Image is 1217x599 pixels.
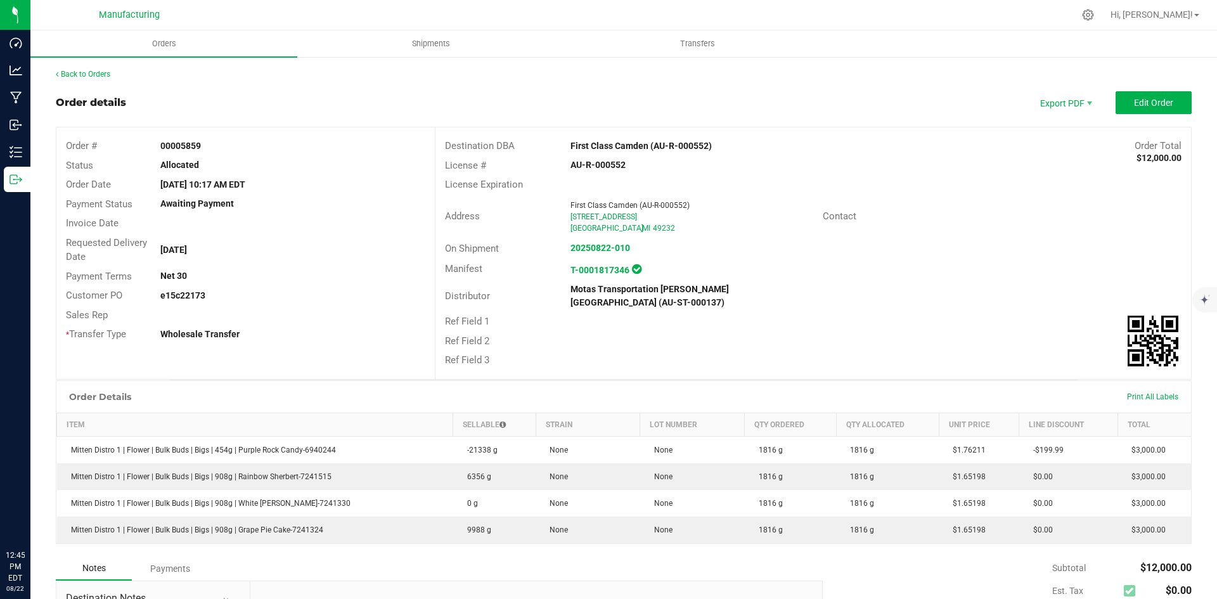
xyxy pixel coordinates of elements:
[160,290,205,300] strong: e15c22173
[445,290,490,302] span: Distributor
[66,309,108,321] span: Sales Rep
[1019,413,1117,436] th: Line Discount
[1166,584,1192,596] span: $0.00
[65,446,336,454] span: Mitten Distro 1 | Flower | Bulk Buds | Bigs | 454g | Purple Rock Candy-6940244
[536,413,640,436] th: Strain
[395,38,467,49] span: Shipments
[99,10,160,20] span: Manufacturing
[1027,525,1053,534] span: $0.00
[57,413,453,436] th: Item
[1125,499,1166,508] span: $3,000.00
[10,119,22,131] inline-svg: Inbound
[66,198,132,210] span: Payment Status
[66,160,93,171] span: Status
[445,316,489,327] span: Ref Field 1
[160,160,199,170] strong: Allocated
[939,413,1019,436] th: Unit Price
[1052,563,1086,573] span: Subtotal
[10,173,22,186] inline-svg: Outbound
[69,392,131,402] h1: Order Details
[160,179,245,190] strong: [DATE] 10:17 AM EDT
[65,472,332,481] span: Mitten Distro 1 | Flower | Bulk Buds | Bigs | 908g | Rainbow Sherbert-7241515
[1140,562,1192,574] span: $12,000.00
[1116,91,1192,114] button: Edit Order
[56,557,132,581] div: Notes
[570,224,643,233] span: [GEOGRAPHIC_DATA]
[453,413,536,436] th: Sellable
[836,413,939,436] th: Qty Allocated
[648,499,673,508] span: None
[844,446,874,454] span: 1816 g
[1027,91,1103,114] li: Export PDF
[461,525,491,534] span: 9988 g
[648,525,673,534] span: None
[66,271,132,282] span: Payment Terms
[135,38,193,49] span: Orders
[570,243,630,253] a: 20250822-010
[132,557,208,580] div: Payments
[10,64,22,77] inline-svg: Analytics
[1052,586,1119,596] span: Est. Tax
[543,446,568,454] span: None
[66,290,122,301] span: Customer PO
[461,499,478,508] span: 0 g
[445,263,482,274] span: Manifest
[564,30,831,57] a: Transfers
[570,212,637,221] span: [STREET_ADDRESS]
[461,472,491,481] span: 6356 g
[745,413,837,436] th: Qty Ordered
[1125,472,1166,481] span: $3,000.00
[663,38,732,49] span: Transfers
[1027,472,1053,481] span: $0.00
[445,160,486,171] span: License #
[461,446,498,454] span: -21338 g
[445,354,489,366] span: Ref Field 3
[30,30,297,57] a: Orders
[632,262,641,276] span: In Sync
[543,472,568,481] span: None
[570,265,629,275] strong: T-0001817346
[160,245,187,255] strong: [DATE]
[648,472,673,481] span: None
[66,237,147,263] span: Requested Delivery Date
[56,70,110,79] a: Back to Orders
[297,30,564,57] a: Shipments
[946,525,986,534] span: $1.65198
[752,472,783,481] span: 1816 g
[642,224,650,233] span: MI
[1125,525,1166,534] span: $3,000.00
[752,446,783,454] span: 1816 g
[946,499,986,508] span: $1.65198
[640,413,745,436] th: Lot Number
[1117,413,1191,436] th: Total
[648,446,673,454] span: None
[66,179,111,190] span: Order Date
[56,95,126,110] div: Order details
[844,472,874,481] span: 1816 g
[10,37,22,49] inline-svg: Dashboard
[1128,316,1178,366] img: Scan me!
[160,198,234,209] strong: Awaiting Payment
[570,160,626,170] strong: AU-R-000552
[160,271,187,281] strong: Net 30
[160,329,240,339] strong: Wholesale Transfer
[445,335,489,347] span: Ref Field 2
[1125,446,1166,454] span: $3,000.00
[543,499,568,508] span: None
[844,525,874,534] span: 1816 g
[160,141,201,151] strong: 00005859
[570,141,712,151] strong: First Class Camden (AU-R-000552)
[1124,582,1141,599] span: Calculate excise tax
[1027,446,1064,454] span: -$199.99
[13,498,51,536] iframe: Resource center
[445,210,480,222] span: Address
[543,525,568,534] span: None
[1027,499,1053,508] span: $0.00
[1137,153,1182,163] strong: $12,000.00
[445,179,523,190] span: License Expiration
[1080,9,1096,21] div: Manage settings
[10,91,22,104] inline-svg: Manufacturing
[445,140,515,151] span: Destination DBA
